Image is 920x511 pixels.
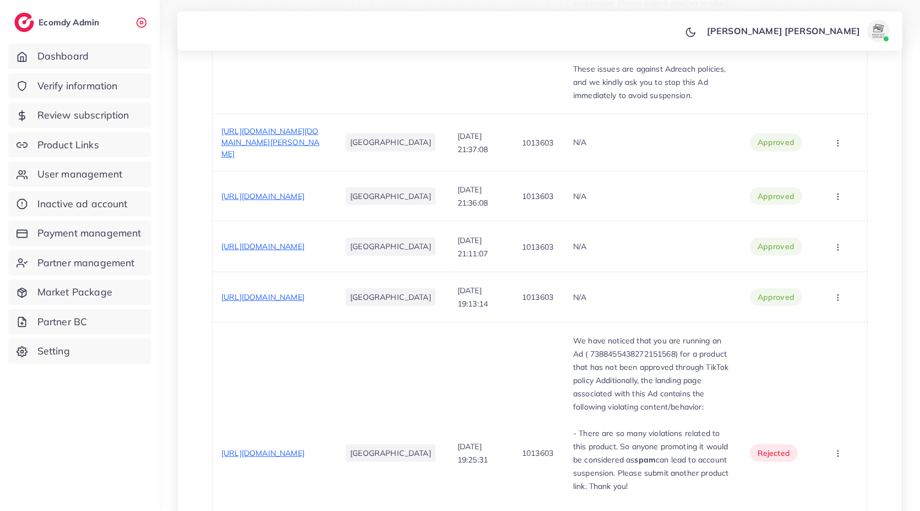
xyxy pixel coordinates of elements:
[707,24,860,37] p: [PERSON_NAME] [PERSON_NAME]
[37,226,141,240] span: Payment management
[8,279,151,305] a: Market Package
[8,250,151,276] a: Partner management
[458,234,504,260] p: [DATE] 21:11:07
[758,137,794,148] span: approved
[8,309,151,335] a: Partner BC
[573,241,586,251] span: N/A
[522,291,553,304] p: 1013603
[8,162,151,187] a: User management
[37,315,88,329] span: Partner BC
[8,338,151,364] a: Setting
[37,49,89,63] span: Dashboard
[758,241,794,252] span: approved
[37,285,112,299] span: Market Package
[573,137,586,147] span: N/A
[14,13,34,32] img: logo
[221,126,319,159] span: [URL][DOMAIN_NAME][DOMAIN_NAME][PERSON_NAME]
[39,17,102,28] h2: Ecomdy Admin
[573,427,732,493] p: - There are so many violations related to this product. So anyone promoting it would be considere...
[346,133,435,151] li: [GEOGRAPHIC_DATA]
[37,138,99,152] span: Product Links
[221,241,304,251] span: [URL][DOMAIN_NAME]
[346,444,435,462] li: [GEOGRAPHIC_DATA]
[573,191,586,201] span: N/A
[522,447,553,460] p: 1013603
[701,20,894,42] a: [PERSON_NAME] [PERSON_NAME]avatar
[221,191,304,201] span: [URL][DOMAIN_NAME]
[458,284,504,310] p: [DATE] 19:13:14
[8,220,151,246] a: Payment management
[37,344,70,358] span: Setting
[8,103,151,128] a: Review subscription
[573,62,732,102] p: These issues are against Adreach policies, and we kindly ask you to stop this Ad immediately to a...
[221,292,304,302] span: [URL][DOMAIN_NAME]
[8,44,151,69] a: Dashboard
[635,455,656,465] strong: spam
[37,79,118,93] span: Verify information
[346,238,435,255] li: [GEOGRAPHIC_DATA]
[346,288,435,306] li: [GEOGRAPHIC_DATA]
[37,256,135,270] span: Partner management
[758,191,794,202] span: approved
[37,108,129,122] span: Review subscription
[37,167,122,181] span: User management
[346,187,435,205] li: [GEOGRAPHIC_DATA]
[14,13,102,32] a: logoEcomdy Admin
[458,130,504,156] p: [DATE] 21:37:08
[8,191,151,217] a: Inactive ad account
[458,440,504,466] p: [DATE] 19:25:31
[8,132,151,158] a: Product Links
[758,292,794,303] span: approved
[758,448,790,459] span: rejected
[573,292,586,302] span: N/A
[37,197,128,211] span: Inactive ad account
[221,448,304,458] span: [URL][DOMAIN_NAME]
[8,73,151,99] a: Verify information
[522,240,553,254] p: 1013603
[573,334,732,413] p: We have noticed that you are running an Ad ( 7388455438272151568) for a product that has not been...
[458,183,504,209] p: [DATE] 21:36:08
[522,136,553,149] p: 1013603
[867,20,889,42] img: avatar
[522,190,553,203] p: 1013603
